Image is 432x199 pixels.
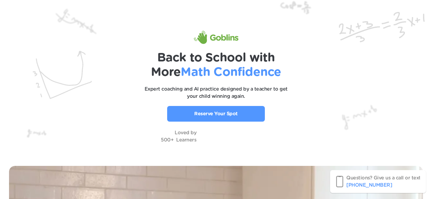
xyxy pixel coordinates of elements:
p: ‪[PHONE_NUMBER]‬ [346,182,392,189]
a: Questions? Give us a call or text!‪[PHONE_NUMBER]‬ [330,170,426,193]
p: Loved by 500+ Learners [161,129,196,144]
p: Expert coaching and AI practice designed by a teacher to get your child winning again. [141,86,291,100]
h1: Back to School with More [111,51,321,79]
span: Math Confidence [181,66,281,78]
p: Questions? Give us a call or text! [346,174,422,182]
p: Reserve Your Spot [194,110,238,117]
a: Reserve Your Spot [167,106,265,122]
